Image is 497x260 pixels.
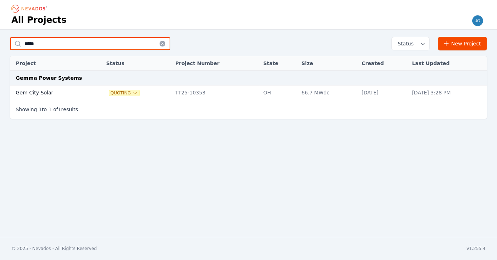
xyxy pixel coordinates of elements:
[260,56,298,71] th: State
[358,56,409,71] th: Created
[10,85,90,100] td: Gem City Solar
[39,107,42,112] span: 1
[172,56,260,71] th: Project Number
[109,90,140,96] button: Quoting
[392,37,429,50] button: Status
[58,107,61,112] span: 1
[48,107,52,112] span: 1
[11,3,49,14] nav: Breadcrumb
[260,85,298,100] td: OH
[10,71,487,85] td: Gemma Power Systems
[472,15,483,26] img: joe.bollinger@nevados.solar
[438,37,487,50] a: New Project
[11,246,97,251] div: © 2025 - Nevados - All Rights Reserved
[395,40,414,47] span: Status
[408,56,487,71] th: Last Updated
[358,85,409,100] td: [DATE]
[408,85,487,100] td: [DATE] 3:28 PM
[103,56,172,71] th: Status
[11,14,67,26] h1: All Projects
[16,106,78,113] p: Showing to of results
[10,56,90,71] th: Project
[298,56,358,71] th: Size
[298,85,358,100] td: 66.7 MWdc
[10,85,487,100] tr: Gem City SolarQuotingTT25-10353OH66.7 MWdc[DATE][DATE] 3:28 PM
[467,246,486,251] div: v1.255.4
[172,85,260,100] td: TT25-10353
